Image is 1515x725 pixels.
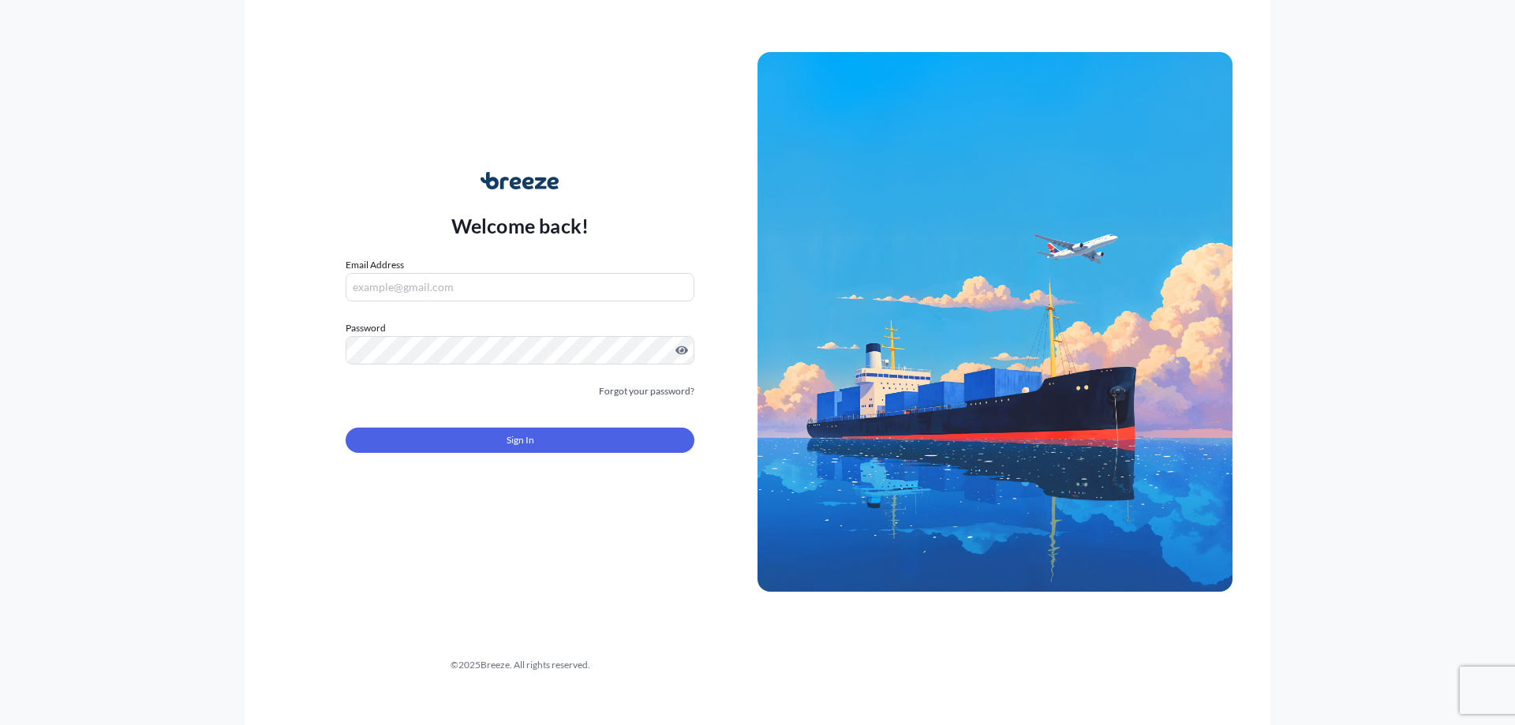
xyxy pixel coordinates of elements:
[346,273,694,301] input: example@gmail.com
[675,344,688,357] button: Show password
[599,383,694,399] a: Forgot your password?
[346,320,694,336] label: Password
[507,432,534,448] span: Sign In
[451,213,589,238] p: Welcome back!
[282,657,757,673] div: © 2025 Breeze. All rights reserved.
[346,428,694,453] button: Sign In
[757,52,1233,592] img: Ship illustration
[346,257,404,273] label: Email Address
